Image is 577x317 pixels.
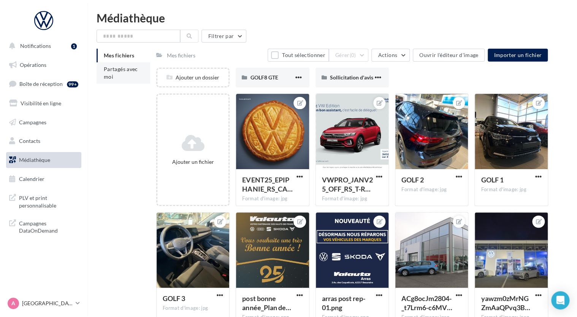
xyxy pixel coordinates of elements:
span: GOLF 2 [401,176,424,184]
a: Campagnes DataOnDemand [5,215,83,238]
button: Importer un fichier [488,49,548,62]
span: Visibilité en ligne [21,100,61,106]
span: Notifications [20,43,51,49]
span: PLV et print personnalisable [19,193,78,209]
button: Filtrer par [201,30,246,43]
a: Boîte de réception99+ [5,76,83,92]
div: Open Intercom Messenger [551,291,569,309]
span: Actions [378,52,397,58]
div: Médiathèque [97,12,568,24]
a: A [GEOGRAPHIC_DATA] [6,296,81,311]
a: Contacts [5,133,83,149]
div: Ajouter un dossier [157,74,228,81]
button: Gérer(0) [329,49,369,62]
button: Ouvrir l'éditeur d'image [413,49,485,62]
div: Format d'image: jpg [322,195,382,202]
span: Opérations [20,62,46,68]
span: Sollicitation d'avis [330,74,373,81]
span: Campagnes DataOnDemand [19,218,78,235]
span: Campagnes [19,119,46,125]
a: Médiathèque [5,152,83,168]
span: GOLF 3 [163,294,185,303]
span: arras post rep-01.png [322,294,365,312]
div: Format d'image: jpg [481,186,541,193]
span: GOLF8 GTE [250,74,278,81]
span: (0) [350,52,356,58]
span: Partagés avec moi [104,66,138,80]
a: Opérations [5,57,83,73]
span: Importer un fichier [494,52,542,58]
a: Campagnes [5,114,83,130]
span: ACg8ocJm2804-_t7Lrm6-c6MV3S9JL-csEIGYU1G1kW_5yNNuRxaIaY [401,294,452,312]
a: PLV et print personnalisable [5,190,83,212]
span: VWPRO_JANV25_OFF_RS_T-Roc_GMB [322,176,373,193]
div: Format d'image: jpg [401,186,462,193]
div: 99+ [67,81,78,87]
p: [GEOGRAPHIC_DATA] [22,300,73,307]
span: yawzm0zMrNGZmAaQPvq3BCbfbcLivYH778rLZcH_GxTO5UKvRQfq8L6D7MFiaP3CvQQPmCy8O3YVtkFt=s0 [481,294,530,312]
span: Médiathèque [19,157,50,163]
span: A [11,300,15,307]
a: Calendrier [5,171,83,187]
div: Format d'image: jpg [242,195,303,202]
span: EVENT25_EPIPHANIE_RS_CARRE_Galette [242,176,292,193]
button: Actions [371,49,409,62]
span: Contacts [19,138,40,144]
span: post bonne année_Plan de travail 1-01.png [242,294,291,312]
a: Visibilité en ligne [5,95,83,111]
div: Format d'image: jpg [163,305,223,312]
div: Mes fichiers [167,52,195,59]
div: 1 [71,43,77,49]
span: GOLF 1 [481,176,503,184]
span: Mes fichiers [104,52,134,59]
div: Ajouter un fichier [160,158,225,166]
span: Calendrier [19,176,44,182]
button: Notifications 1 [5,38,80,54]
span: Boîte de réception [19,81,63,87]
button: Tout sélectionner [268,49,328,62]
